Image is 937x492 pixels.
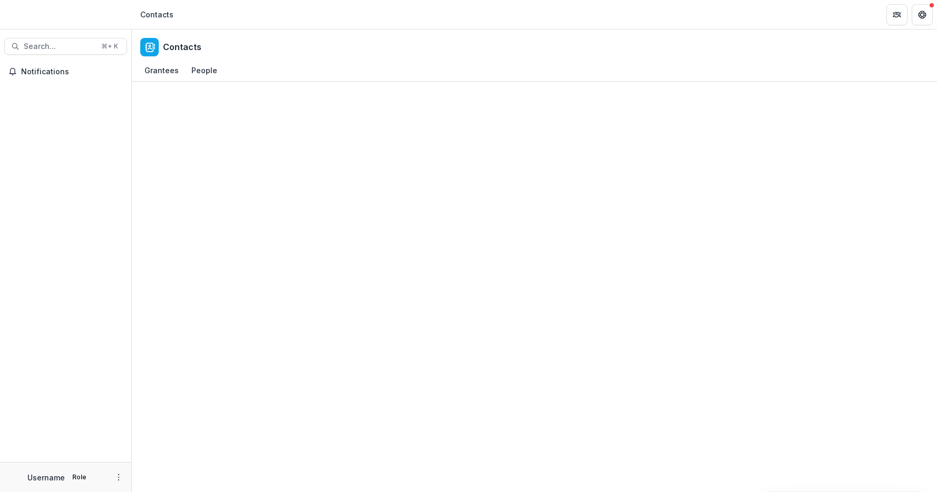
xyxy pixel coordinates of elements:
p: Username [27,472,65,483]
span: Search... [24,42,95,51]
button: Partners [886,4,907,25]
a: Grantees [140,61,183,81]
div: ⌘ + K [99,41,120,52]
nav: breadcrumb [136,7,178,22]
button: More [112,471,125,484]
div: Contacts [140,9,173,20]
p: Role [69,473,90,482]
button: Get Help [912,4,933,25]
button: Search... [4,38,127,55]
button: Notifications [4,63,127,80]
h2: Contacts [163,42,201,52]
div: Grantees [140,63,183,78]
span: Notifications [21,67,123,76]
div: People [187,63,221,78]
a: People [187,61,221,81]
